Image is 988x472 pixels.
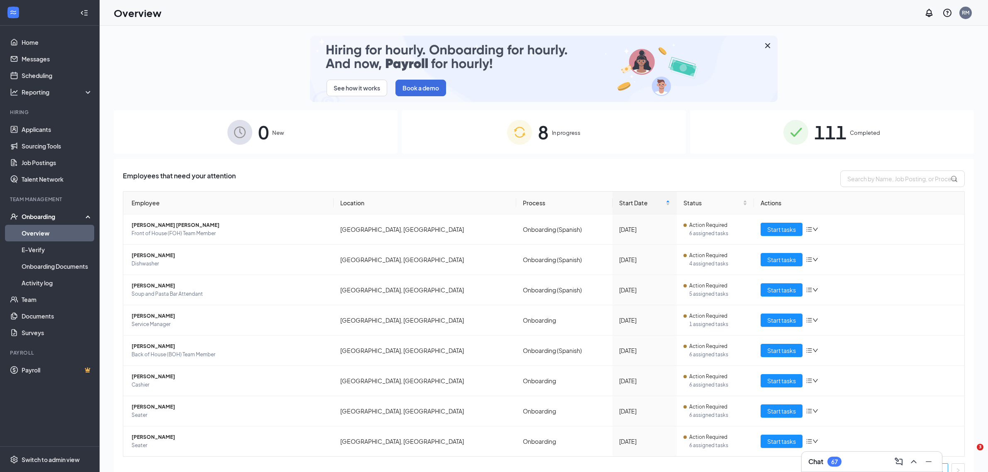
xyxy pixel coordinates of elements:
[840,170,965,187] input: Search by Name, Job Posting, or Process
[689,260,748,268] span: 4 assigned tasks
[22,121,93,138] a: Applicants
[22,258,93,275] a: Onboarding Documents
[334,305,516,336] td: [GEOGRAPHIC_DATA], [GEOGRAPHIC_DATA]
[132,433,327,441] span: [PERSON_NAME]
[767,376,796,385] span: Start tasks
[22,138,93,154] a: Sourcing Tools
[22,88,93,96] div: Reporting
[516,245,612,275] td: Onboarding (Spanish)
[812,226,818,232] span: down
[922,455,935,468] button: Minimize
[516,192,612,214] th: Process
[132,350,327,359] span: Back of House (BOH) Team Member
[327,80,387,96] button: See how it works
[907,455,920,468] button: ChevronUp
[812,408,818,414] span: down
[9,8,17,17] svg: WorkstreamLogo
[806,377,812,384] span: bars
[334,366,516,396] td: [GEOGRAPHIC_DATA], [GEOGRAPHIC_DATA]
[10,196,91,203] div: Team Management
[132,342,327,350] span: [PERSON_NAME]
[754,192,964,214] th: Actions
[619,198,664,207] span: Start Date
[132,282,327,290] span: [PERSON_NAME]
[677,192,754,214] th: Status
[334,426,516,456] td: [GEOGRAPHIC_DATA], [GEOGRAPHIC_DATA]
[894,457,904,467] svg: ComposeMessage
[123,192,334,214] th: Employee
[258,118,269,146] span: 0
[812,378,818,384] span: down
[761,253,803,266] button: Start tasks
[310,36,778,102] img: payroll-small.gif
[806,256,812,263] span: bars
[538,118,549,146] span: 8
[767,406,796,416] span: Start tasks
[132,229,327,238] span: Front of House (FOH) Team Member
[806,408,812,414] span: bars
[761,344,803,357] button: Start tasks
[334,336,516,366] td: [GEOGRAPHIC_DATA], [GEOGRAPHIC_DATA]
[812,287,818,293] span: down
[814,118,847,146] span: 111
[689,312,727,320] span: Action Required
[132,221,327,229] span: [PERSON_NAME] [PERSON_NAME]
[22,362,93,378] a: PayrollCrown
[22,212,85,221] div: Onboarding
[850,129,880,137] span: Completed
[689,342,727,350] span: Action Required
[942,8,952,18] svg: QuestionInfo
[767,255,796,264] span: Start tasks
[132,381,327,389] span: Cashier
[516,426,612,456] td: Onboarding
[132,290,327,298] span: Soup and Pasta Bar Attendant
[10,455,18,464] svg: Settings
[689,411,748,419] span: 6 assigned tasks
[689,282,727,290] span: Action Required
[132,372,327,381] span: [PERSON_NAME]
[516,396,612,426] td: Onboarding
[132,260,327,268] span: Dishwasher
[960,444,980,464] iframe: Intercom live chat
[767,225,796,234] span: Start tasks
[334,192,516,214] th: Location
[10,88,18,96] svg: Analysis
[516,336,612,366] td: Onboarding (Spanish)
[812,438,818,444] span: down
[763,41,773,51] svg: Cross
[619,285,670,294] div: [DATE]
[962,9,969,16] div: RM
[132,251,327,260] span: [PERSON_NAME]
[132,403,327,411] span: [PERSON_NAME]
[812,348,818,353] span: down
[806,287,812,293] span: bars
[619,376,670,385] div: [DATE]
[516,275,612,305] td: Onboarding (Spanish)
[22,171,93,187] a: Talent Network
[689,381,748,389] span: 6 assigned tasks
[619,437,670,446] div: [DATE]
[334,214,516,245] td: [GEOGRAPHIC_DATA], [GEOGRAPHIC_DATA]
[123,170,236,187] span: Employees that need your attention
[767,346,796,355] span: Start tasks
[689,251,727,260] span: Action Required
[689,433,727,441] span: Action Required
[892,455,905,468] button: ComposeMessage
[909,457,919,467] svg: ChevronUp
[334,275,516,305] td: [GEOGRAPHIC_DATA], [GEOGRAPHIC_DATA]
[516,305,612,336] td: Onboarding
[977,444,983,450] span: 3
[761,223,803,236] button: Start tasks
[619,225,670,234] div: [DATE]
[22,225,93,241] a: Overview
[806,317,812,324] span: bars
[114,6,161,20] h1: Overview
[395,80,446,96] button: Book a demo
[22,34,93,51] a: Home
[761,283,803,297] button: Start tasks
[22,154,93,171] a: Job Postings
[689,320,748,328] span: 1 assigned tasks
[132,312,327,320] span: [PERSON_NAME]
[808,457,823,466] h3: Chat
[924,8,934,18] svg: Notifications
